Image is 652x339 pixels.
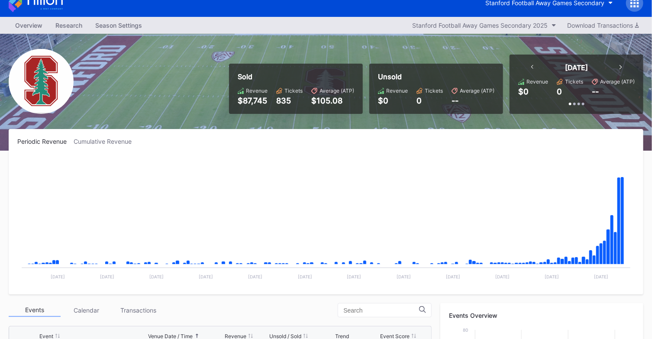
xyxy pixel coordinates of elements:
[74,138,139,145] div: Cumulative Revenue
[149,274,164,279] text: [DATE]
[545,274,559,279] text: [DATE]
[412,22,548,29] div: Stanford Football Away Games Secondary 2025
[557,87,562,96] div: 0
[9,19,49,32] a: Overview
[49,19,89,32] a: Research
[61,303,113,317] div: Calendar
[397,274,411,279] text: [DATE]
[199,274,213,279] text: [DATE]
[416,96,443,105] div: 0
[563,19,643,31] button: Download Transactions
[51,274,65,279] text: [DATE]
[248,274,262,279] text: [DATE]
[17,138,74,145] div: Periodic Revenue
[600,78,635,85] div: Average (ATP)
[246,87,268,94] div: Revenue
[17,156,635,286] svg: Chart title
[238,72,354,81] div: Sold
[298,274,312,279] text: [DATE]
[9,49,74,114] img: Stanford_Football_Away_Games_Secondary.png
[425,87,443,94] div: Tickets
[594,274,609,279] text: [DATE]
[343,307,419,314] input: Search
[320,87,354,94] div: Average (ATP)
[347,274,362,279] text: [DATE]
[386,87,408,94] div: Revenue
[238,96,268,105] div: $87,745
[446,274,460,279] text: [DATE]
[526,78,548,85] div: Revenue
[100,274,114,279] text: [DATE]
[408,19,561,31] button: Stanford Football Away Games Secondary 2025
[9,303,61,317] div: Events
[460,87,494,94] div: Average (ATP)
[592,87,599,96] div: --
[311,96,354,105] div: $105.08
[378,96,408,105] div: $0
[565,78,583,85] div: Tickets
[89,19,148,32] a: Season Settings
[565,63,588,72] div: [DATE]
[449,312,635,319] div: Events Overview
[113,303,165,317] div: Transactions
[567,22,639,29] div: Download Transactions
[276,96,303,105] div: 835
[518,87,529,96] div: $0
[378,72,494,81] div: Unsold
[495,274,510,279] text: [DATE]
[284,87,303,94] div: Tickets
[463,327,468,333] text: 80
[452,96,494,105] div: --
